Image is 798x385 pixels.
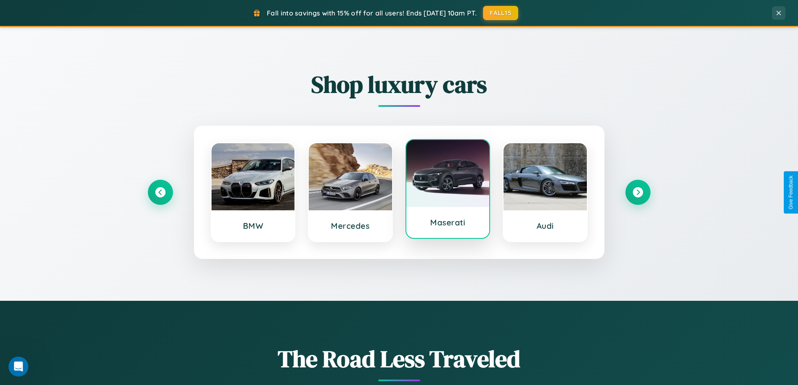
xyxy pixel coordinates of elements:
[220,221,287,231] h3: BMW
[148,343,651,375] h1: The Road Less Traveled
[483,6,518,20] button: FALL15
[8,357,28,377] iframe: Intercom live chat
[415,217,481,227] h3: Maserati
[512,221,578,231] h3: Audi
[317,221,384,231] h3: Mercedes
[267,9,477,17] span: Fall into savings with 15% off for all users! Ends [DATE] 10am PT.
[148,68,651,101] h2: Shop luxury cars
[788,176,794,209] div: Give Feedback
